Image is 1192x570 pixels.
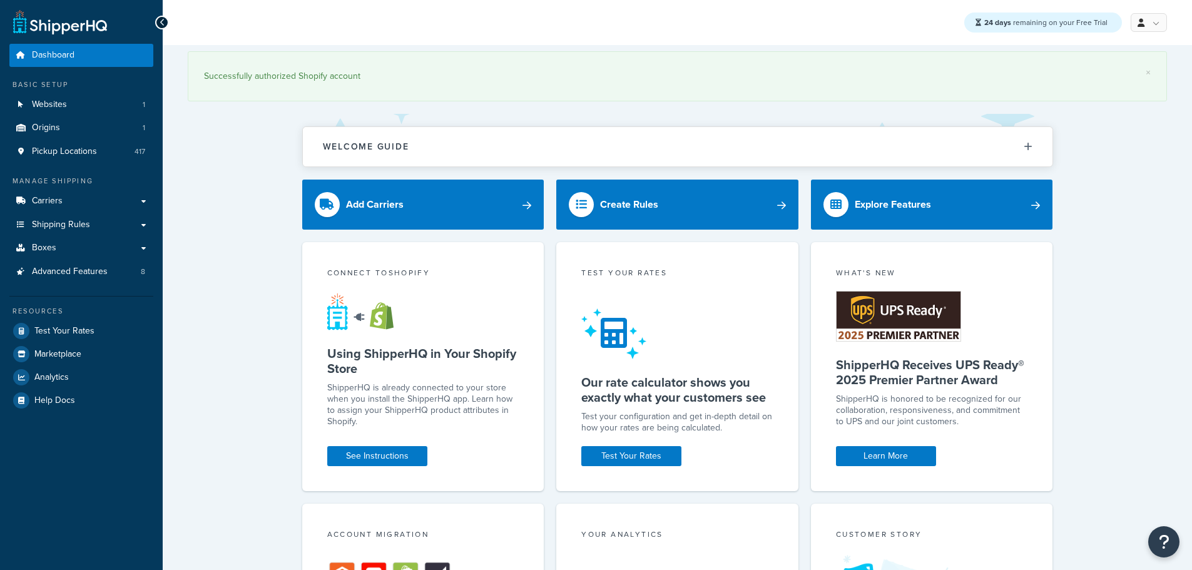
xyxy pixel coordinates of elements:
[9,93,153,116] a: Websites1
[302,180,544,230] a: Add Carriers
[204,68,1151,85] div: Successfully authorized Shopify account
[323,142,409,151] h2: Welcome Guide
[9,260,153,283] a: Advanced Features8
[984,17,1108,28] span: remaining on your Free Trial
[327,346,519,376] h5: Using ShipperHQ in Your Shopify Store
[143,123,145,133] span: 1
[1148,526,1179,557] button: Open Resource Center
[9,343,153,365] a: Marketplace
[9,190,153,213] a: Carriers
[9,366,153,389] a: Analytics
[327,446,427,466] a: See Instructions
[9,389,153,412] a: Help Docs
[34,349,81,360] span: Marketplace
[984,17,1011,28] strong: 24 days
[9,306,153,317] div: Resources
[346,196,404,213] div: Add Carriers
[9,140,153,163] li: Pickup Locations
[581,529,773,543] div: Your Analytics
[143,99,145,110] span: 1
[600,196,658,213] div: Create Rules
[32,50,74,61] span: Dashboard
[581,446,681,466] a: Test Your Rates
[9,213,153,237] a: Shipping Rules
[9,237,153,260] a: Boxes
[32,220,90,230] span: Shipping Rules
[581,267,773,282] div: Test your rates
[34,326,94,337] span: Test Your Rates
[836,394,1028,427] p: ShipperHQ is honored to be recognized for our collaboration, responsiveness, and commitment to UP...
[327,529,519,543] div: Account Migration
[9,116,153,140] li: Origins
[32,267,108,277] span: Advanced Features
[32,99,67,110] span: Websites
[9,79,153,90] div: Basic Setup
[9,260,153,283] li: Advanced Features
[9,320,153,342] a: Test Your Rates
[556,180,798,230] a: Create Rules
[34,395,75,406] span: Help Docs
[836,446,936,466] a: Learn More
[581,411,773,434] div: Test your configuration and get in-depth detail on how your rates are being calculated.
[836,357,1028,387] h5: ShipperHQ Receives UPS Ready® 2025 Premier Partner Award
[836,267,1028,282] div: What's New
[9,44,153,67] a: Dashboard
[811,180,1053,230] a: Explore Features
[34,372,69,383] span: Analytics
[327,382,519,427] p: ShipperHQ is already connected to your store when you install the ShipperHQ app. Learn how to ass...
[303,127,1052,166] button: Welcome Guide
[855,196,931,213] div: Explore Features
[9,116,153,140] a: Origins1
[327,267,519,282] div: Connect to Shopify
[1146,68,1151,78] a: ×
[9,93,153,116] li: Websites
[32,243,56,253] span: Boxes
[327,293,405,330] img: connect-shq-shopify-9b9a8c5a.svg
[836,529,1028,543] div: Customer Story
[32,146,97,157] span: Pickup Locations
[581,375,773,405] h5: Our rate calculator shows you exactly what your customers see
[32,123,60,133] span: Origins
[141,267,145,277] span: 8
[135,146,145,157] span: 417
[9,140,153,163] a: Pickup Locations417
[9,176,153,186] div: Manage Shipping
[32,196,63,206] span: Carriers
